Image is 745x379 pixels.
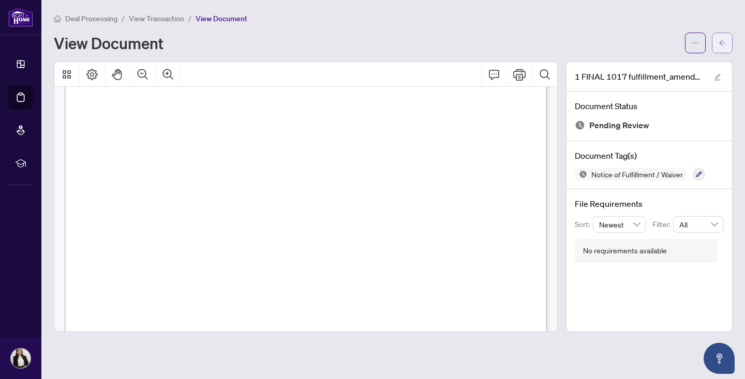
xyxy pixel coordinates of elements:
span: View Transaction [129,14,184,23]
span: Pending Review [589,118,649,132]
span: 1 FINAL 1017 fulfillment_amendment .pdf [575,70,704,83]
h4: Document Tag(s) [575,149,724,162]
h4: Document Status [575,100,724,112]
span: ellipsis [692,39,699,47]
span: View Document [196,14,247,23]
img: Status Icon [575,168,587,180]
h4: File Requirements [575,198,724,210]
img: Document Status [575,120,585,130]
span: edit [714,73,721,81]
p: Sort: [575,219,593,230]
li: / [122,12,125,24]
span: arrow-left [719,39,726,47]
span: Newest [599,217,640,232]
p: Filter: [652,219,673,230]
span: All [679,217,718,232]
h1: View Document [54,35,163,51]
img: logo [8,8,33,27]
span: home [54,15,61,22]
span: Notice of Fulfillment / Waiver [587,171,687,178]
div: No requirements available [583,245,667,256]
img: Profile Icon [11,348,31,368]
button: Open asap [704,343,735,374]
li: / [188,12,191,24]
span: Deal Processing [65,14,117,23]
